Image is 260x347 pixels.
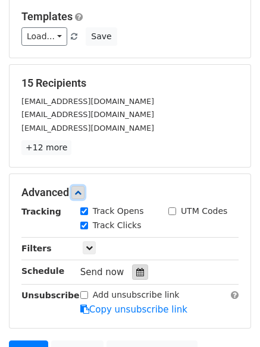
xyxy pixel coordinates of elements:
[21,186,239,199] h5: Advanced
[21,27,67,46] a: Load...
[93,219,142,232] label: Track Clicks
[21,244,52,253] strong: Filters
[201,290,260,347] iframe: Chat Widget
[21,140,71,155] a: +12 more
[21,110,154,119] small: [EMAIL_ADDRESS][DOMAIN_NAME]
[93,289,180,301] label: Add unsubscribe link
[80,304,187,315] a: Copy unsubscribe link
[80,267,124,277] span: Send now
[21,10,73,23] a: Templates
[93,205,144,217] label: Track Opens
[21,124,154,133] small: [EMAIL_ADDRESS][DOMAIN_NAME]
[21,266,64,276] strong: Schedule
[21,291,80,300] strong: Unsubscribe
[21,97,154,106] small: [EMAIL_ADDRESS][DOMAIN_NAME]
[21,207,61,216] strong: Tracking
[21,77,239,90] h5: 15 Recipients
[86,27,117,46] button: Save
[181,205,227,217] label: UTM Codes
